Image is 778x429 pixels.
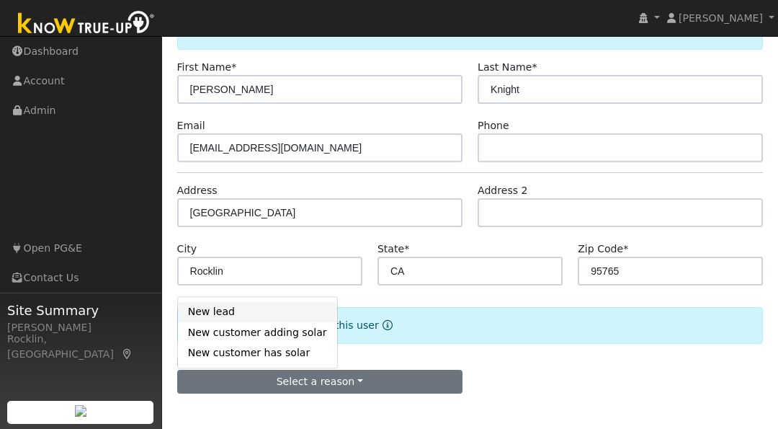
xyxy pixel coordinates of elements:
[478,118,509,133] label: Phone
[177,60,237,75] label: First Name
[75,405,86,417] img: retrieve
[178,302,337,322] a: New lead
[623,243,628,255] span: Required
[478,60,537,75] label: Last Name
[178,342,337,363] a: New customer has solar
[7,320,154,335] div: [PERSON_NAME]
[7,332,154,362] div: Rocklin, [GEOGRAPHIC_DATA]
[177,118,205,133] label: Email
[532,61,537,73] span: Required
[7,301,154,320] span: Site Summary
[679,12,763,24] span: [PERSON_NAME]
[177,242,197,257] label: City
[177,183,218,198] label: Address
[379,319,393,331] a: Reason for new user
[177,370,462,394] button: Select a reason
[177,307,764,344] div: Select the reason for adding this user
[121,348,134,360] a: Map
[377,242,409,257] label: State
[178,322,337,342] a: New customer adding solar
[11,8,162,40] img: Know True-Up
[231,61,236,73] span: Required
[478,183,528,198] label: Address 2
[404,243,409,255] span: Required
[578,242,628,257] label: Zip Code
